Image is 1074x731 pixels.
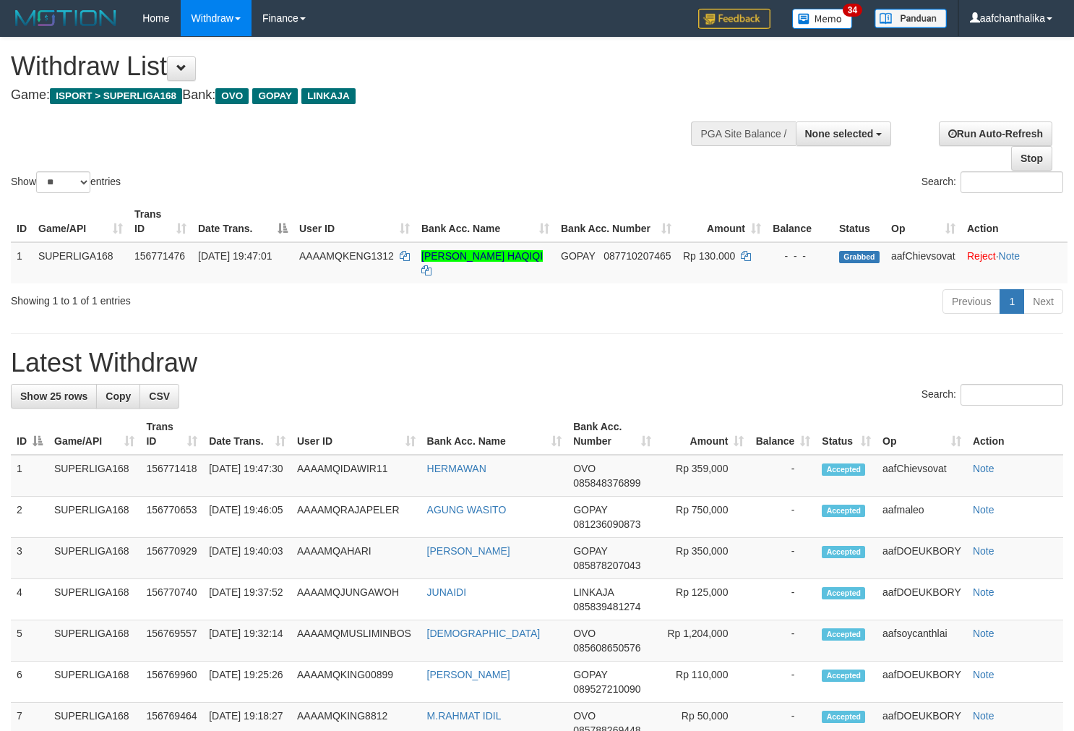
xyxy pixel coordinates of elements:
[573,477,640,489] span: Copy 085848376899 to clipboard
[48,538,140,579] td: SUPERLIGA168
[877,620,967,662] td: aafsoycanthlai
[805,128,874,140] span: None selected
[20,390,87,402] span: Show 25 rows
[677,201,767,242] th: Amount: activate to sort column ascending
[833,201,885,242] th: Status
[215,88,249,104] span: OVO
[291,579,421,620] td: AAAAMQJUNGAWOH
[973,586,994,598] a: Note
[140,414,203,455] th: Trans ID: activate to sort column ascending
[140,455,203,497] td: 156771418
[877,455,967,497] td: aafChievsovat
[555,201,677,242] th: Bank Acc. Number: activate to sort column ascending
[427,586,466,598] a: JUNAIDI
[573,504,607,516] span: GOPAY
[427,545,510,557] a: [PERSON_NAME]
[11,538,48,579] td: 3
[683,250,735,262] span: Rp 130.000
[877,579,967,620] td: aafDOEUKBORY
[657,497,750,538] td: Rp 750,000
[203,455,291,497] td: [DATE] 19:47:30
[139,384,179,409] a: CSV
[1000,289,1024,314] a: 1
[657,662,750,703] td: Rp 110,000
[749,662,816,703] td: -
[11,384,97,409] a: Show 25 rows
[773,249,828,263] div: - - -
[573,628,596,639] span: OVO
[50,88,182,104] span: ISPORT > SUPERLIGA168
[149,390,170,402] span: CSV
[877,414,967,455] th: Op: activate to sort column ascending
[573,545,607,557] span: GOPAY
[822,546,865,558] span: Accepted
[427,463,486,474] a: HERMAWAN
[11,201,33,242] th: ID
[11,662,48,703] td: 6
[822,628,865,641] span: Accepted
[973,628,994,639] a: Note
[822,463,865,476] span: Accepted
[698,9,770,29] img: Feedback.jpg
[198,250,272,262] span: [DATE] 19:47:01
[203,662,291,703] td: [DATE] 19:25:26
[792,9,853,29] img: Button%20Memo.svg
[749,497,816,538] td: -
[749,455,816,497] td: -
[561,250,595,262] span: GOPAY
[567,414,657,455] th: Bank Acc. Number: activate to sort column ascending
[291,662,421,703] td: AAAAMQKING00899
[291,497,421,538] td: AAAAMQRAJAPELER
[961,242,1067,283] td: ·
[48,620,140,662] td: SUPERLIGA168
[11,349,1063,377] h1: Latest Withdraw
[877,662,967,703] td: aafDOEUKBORY
[961,384,1063,406] input: Search:
[822,587,865,599] span: Accepted
[203,414,291,455] th: Date Trans.: activate to sort column ascending
[573,642,640,654] span: Copy 085608650576 to clipboard
[573,518,640,530] span: Copy 081236090873 to clipboard
[973,504,994,516] a: Note
[885,201,961,242] th: Op: activate to sort column ascending
[33,242,129,283] td: SUPERLIGA168
[749,538,816,579] td: -
[36,171,90,193] select: Showentries
[839,251,880,263] span: Grabbed
[421,414,568,455] th: Bank Acc. Name: activate to sort column ascending
[922,171,1063,193] label: Search:
[967,414,1063,455] th: Action
[203,497,291,538] td: [DATE] 19:46:05
[875,9,947,28] img: panduan.png
[140,497,203,538] td: 156770653
[885,242,961,283] td: aafChievsovat
[11,242,33,283] td: 1
[657,455,750,497] td: Rp 359,000
[822,711,865,723] span: Accepted
[421,250,543,262] a: [PERSON_NAME] HAQIQI
[657,620,750,662] td: Rp 1,204,000
[749,414,816,455] th: Balance: activate to sort column ascending
[573,560,640,571] span: Copy 085878207043 to clipboard
[192,201,293,242] th: Date Trans.: activate to sort column descending
[106,390,131,402] span: Copy
[427,710,502,722] a: M.RAHMAT IDIL
[877,538,967,579] td: aafDOEUKBORY
[691,121,795,146] div: PGA Site Balance /
[48,497,140,538] td: SUPERLIGA168
[11,497,48,538] td: 2
[657,414,750,455] th: Amount: activate to sort column ascending
[203,538,291,579] td: [DATE] 19:40:03
[140,620,203,662] td: 156769557
[33,201,129,242] th: Game/API: activate to sort column ascending
[573,710,596,722] span: OVO
[961,201,1067,242] th: Action
[11,52,702,81] h1: Withdraw List
[299,250,394,262] span: AAAAMQKENG1312
[291,455,421,497] td: AAAAMQIDAWIR11
[48,662,140,703] td: SUPERLIGA168
[822,670,865,682] span: Accepted
[427,628,541,639] a: [DEMOGRAPHIC_DATA]
[134,250,185,262] span: 156771476
[11,579,48,620] td: 4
